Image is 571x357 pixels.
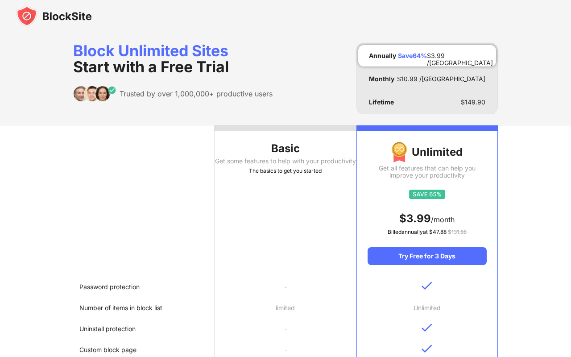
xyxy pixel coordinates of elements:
[461,99,485,106] div: $ 149.90
[368,141,487,163] div: Unlimited
[368,228,487,237] div: Billed annually at $ 47.88
[369,99,394,106] div: Lifetime
[356,297,498,318] td: Unlimited
[73,86,116,102] img: trusted-by.svg
[16,5,92,27] img: blocksite-icon-black.svg
[398,52,427,59] div: Save 64 %
[422,345,432,353] img: v-blue.svg
[215,141,356,156] div: Basic
[368,165,487,179] div: Get all features that can help you improve your productivity
[73,297,215,318] td: Number of items in block list
[215,158,356,165] div: Get some features to help with your productivity
[215,297,356,318] td: limited
[422,282,432,290] img: v-blue.svg
[391,141,407,163] img: img-premium-medal
[215,318,356,339] td: -
[73,43,273,75] div: Block Unlimited Sites
[120,89,273,98] div: Trusted by over 1,000,000+ productive users
[215,166,356,175] div: The basics to get you started
[448,228,467,235] span: $ 131.88
[409,190,445,199] img: save65.svg
[73,276,215,297] td: Password protection
[73,318,215,339] td: Uninstall protection
[369,52,396,59] div: Annually
[215,276,356,297] td: -
[397,75,485,83] div: $ 10.99 /[GEOGRAPHIC_DATA]
[399,212,431,225] span: $ 3.99
[427,52,493,59] div: $ 3.99 /[GEOGRAPHIC_DATA]
[73,58,229,76] span: Start with a Free Trial
[422,324,432,332] img: v-blue.svg
[368,247,487,265] div: Try Free for 3 Days
[368,212,487,226] div: /month
[369,75,394,83] div: Monthly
